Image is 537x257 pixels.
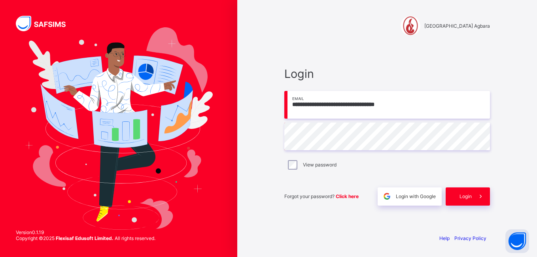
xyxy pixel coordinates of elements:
a: Privacy Policy [454,235,486,241]
img: SAFSIMS Logo [16,16,75,31]
img: google.396cfc9801f0270233282035f929180a.svg [382,192,391,201]
span: Copyright © 2025 All rights reserved. [16,235,155,241]
button: Open asap [505,229,529,253]
strong: Flexisaf Edusoft Limited. [56,235,113,241]
span: Version 0.1.19 [16,229,155,235]
span: Login with Google [396,193,436,199]
span: [GEOGRAPHIC_DATA] Agbara [424,23,490,29]
label: View password [303,162,337,168]
span: Login [284,67,490,81]
span: Login [459,193,472,199]
span: Forgot your password? [284,193,359,199]
a: Help [439,235,450,241]
img: Hero Image [25,27,213,230]
a: Click here [336,193,359,199]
